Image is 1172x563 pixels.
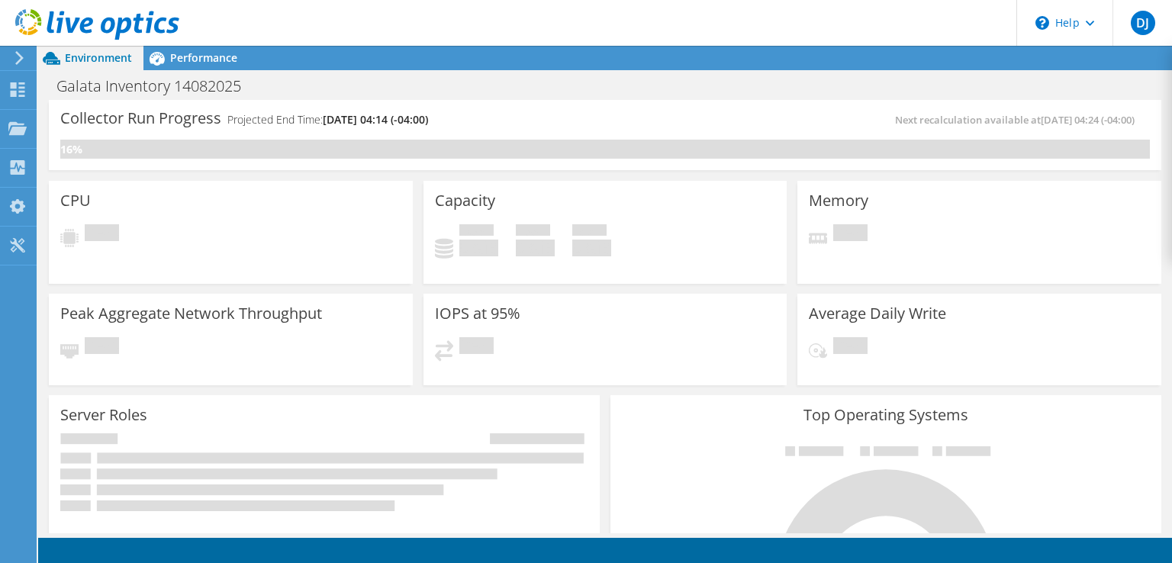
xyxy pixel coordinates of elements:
[65,50,132,65] span: Environment
[435,305,520,322] h3: IOPS at 95%
[622,407,1150,423] h3: Top Operating Systems
[895,113,1142,127] span: Next recalculation available at
[323,112,428,127] span: [DATE] 04:14 (-04:00)
[833,224,868,245] span: Pending
[227,111,428,128] h4: Projected End Time:
[459,337,494,358] span: Pending
[1041,113,1135,127] span: [DATE] 04:24 (-04:00)
[572,240,611,256] h4: 0 GiB
[833,337,868,358] span: Pending
[60,192,91,209] h3: CPU
[435,192,495,209] h3: Capacity
[1035,16,1049,30] svg: \n
[60,407,147,423] h3: Server Roles
[170,50,237,65] span: Performance
[50,78,265,95] h1: Galata Inventory 14082025
[809,192,868,209] h3: Memory
[60,305,322,322] h3: Peak Aggregate Network Throughput
[459,224,494,240] span: Used
[85,224,119,245] span: Pending
[459,240,498,256] h4: 0 GiB
[85,337,119,358] span: Pending
[572,224,607,240] span: Total
[809,305,946,322] h3: Average Daily Write
[516,224,550,240] span: Free
[516,240,555,256] h4: 0 GiB
[1131,11,1155,35] span: DJ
